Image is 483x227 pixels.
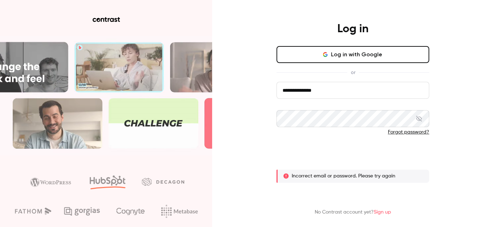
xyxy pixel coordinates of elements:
[315,209,391,216] p: No Contrast account yet?
[292,172,395,180] p: Incorrect email or password. Please try again
[337,22,368,36] h4: Log in
[142,178,184,186] img: decagon
[374,210,391,215] a: Sign up
[277,147,429,164] button: Log in
[388,130,429,135] a: Forgot password?
[347,69,359,76] span: or
[277,46,429,63] button: Log in with Google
